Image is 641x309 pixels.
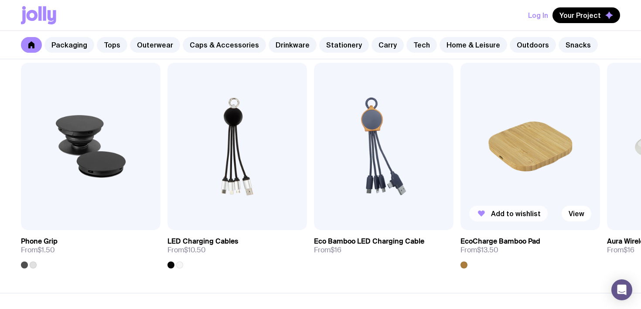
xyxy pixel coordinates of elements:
button: Add to wishlist [469,206,548,221]
a: LED Charging CablesFrom$10.50 [167,230,307,268]
a: Home & Leisure [440,37,507,53]
span: From [167,246,206,255]
h3: LED Charging Cables [167,237,238,246]
button: Log In [528,7,548,23]
span: From [314,246,341,255]
a: Outerwear [130,37,180,53]
span: $16 [624,245,634,255]
a: EcoCharge Bamboo PadFrom$13.50 [460,230,600,268]
a: Eco Bamboo LED Charging CableFrom$16 [314,230,453,261]
h3: EcoCharge Bamboo Pad [460,237,540,246]
span: $13.50 [477,245,498,255]
a: Snacks [559,37,598,53]
span: $16 [331,245,341,255]
button: Your Project [552,7,620,23]
span: $10.50 [184,245,206,255]
a: Stationery [319,37,369,53]
span: Add to wishlist [491,209,541,218]
div: Open Intercom Messenger [611,279,632,300]
a: Tops [97,37,127,53]
a: Carry [372,37,404,53]
h3: Phone Grip [21,237,58,246]
span: From [460,246,498,255]
span: $1.50 [38,245,55,255]
h3: Eco Bamboo LED Charging Cable [314,237,424,246]
span: Your Project [559,11,601,20]
span: From [21,246,55,255]
a: View [562,206,591,221]
a: Packaging [44,37,94,53]
a: Phone GripFrom$1.50 [21,230,160,268]
span: From [607,246,634,255]
a: Tech [406,37,437,53]
a: Caps & Accessories [183,37,266,53]
a: Drinkware [269,37,317,53]
a: Outdoors [510,37,556,53]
